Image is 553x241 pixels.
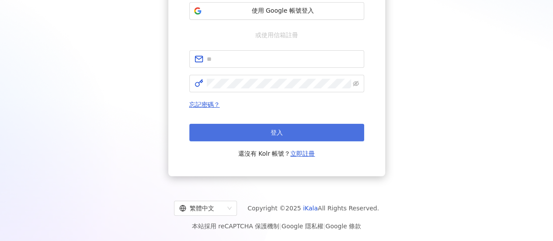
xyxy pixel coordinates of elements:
[303,205,318,212] a: iKala
[323,223,326,230] span: |
[189,2,364,20] button: 使用 Google 帳號登入
[290,150,315,157] a: 立即註冊
[271,129,283,136] span: 登入
[247,203,379,213] span: Copyright © 2025 All Rights Reserved.
[279,223,282,230] span: |
[325,223,361,230] a: Google 條款
[205,7,360,15] span: 使用 Google 帳號登入
[353,80,359,87] span: eye-invisible
[192,221,361,231] span: 本站採用 reCAPTCHA 保護機制
[249,30,304,40] span: 或使用信箱註冊
[189,101,220,108] a: 忘記密碼？
[189,124,364,141] button: 登入
[179,201,224,215] div: 繁體中文
[282,223,323,230] a: Google 隱私權
[238,148,315,159] span: 還沒有 Kolr 帳號？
